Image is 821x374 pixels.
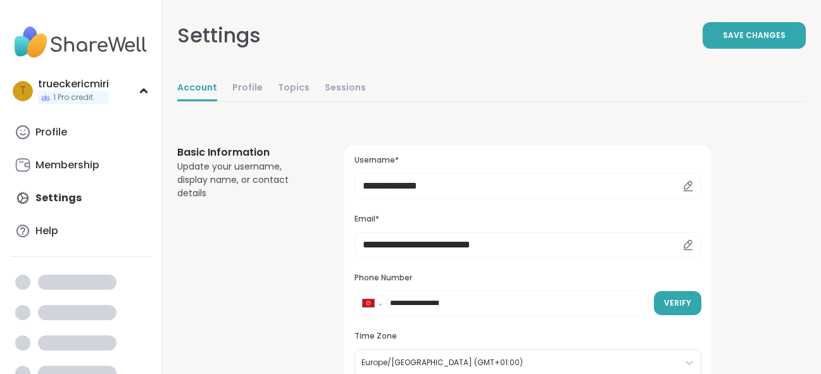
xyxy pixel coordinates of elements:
[354,155,701,166] h3: Username*
[20,83,26,99] span: t
[354,214,701,225] h3: Email*
[35,224,58,238] div: Help
[177,20,261,51] div: Settings
[53,92,93,103] span: 1 Pro credit
[35,158,99,172] div: Membership
[278,76,310,101] a: Topics
[723,30,786,41] span: Save Changes
[177,145,314,160] h3: Basic Information
[354,273,701,284] h3: Phone Number
[664,297,691,309] span: Verify
[354,331,701,342] h3: Time Zone
[38,77,109,91] div: trueckericmiri
[703,22,806,49] button: Save Changes
[232,76,263,101] a: Profile
[177,160,314,200] div: Update your username, display name, or contact details
[10,216,151,246] a: Help
[10,117,151,147] a: Profile
[177,76,217,101] a: Account
[325,76,366,101] a: Sessions
[10,150,151,180] a: Membership
[35,125,67,139] div: Profile
[10,20,151,65] img: ShareWell Nav Logo
[654,291,701,315] button: Verify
